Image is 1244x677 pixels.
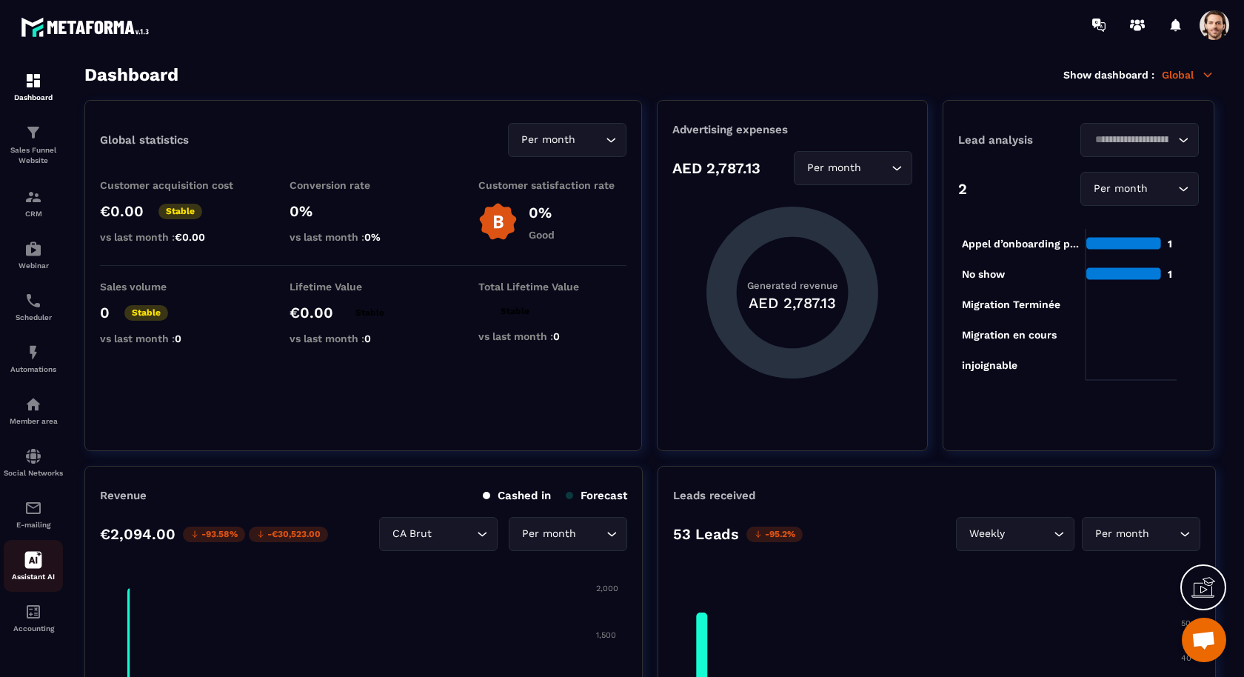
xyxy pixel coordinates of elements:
[478,281,626,293] p: Total Lifetime Value
[158,204,202,219] p: Stable
[24,124,42,141] img: formation
[958,180,967,198] p: 2
[1181,653,1191,663] tspan: 40
[24,292,42,310] img: scheduler
[1080,123,1199,157] div: Search for option
[746,527,803,542] p: -95.2%
[518,526,579,542] span: Per month
[100,281,248,293] p: Sales volume
[579,526,603,542] input: Search for option
[24,396,42,413] img: automations
[175,333,181,344] span: 0
[493,304,537,319] p: Stable
[578,132,602,148] input: Search for option
[966,526,1008,542] span: Weekly
[24,603,42,621] img: accountant
[553,330,560,342] span: 0
[478,330,626,342] p: vs last month :
[24,72,42,90] img: formation
[4,177,63,229] a: formationformationCRM
[24,344,42,361] img: automations
[4,281,63,333] a: schedulerschedulerScheduler
[290,304,333,321] p: €0.00
[529,204,555,221] p: 0%
[4,469,63,477] p: Social Networks
[1090,181,1151,197] span: Per month
[4,624,63,633] p: Accounting
[1063,69,1154,81] p: Show dashboard :
[4,573,63,581] p: Assistant AI
[478,179,626,191] p: Customer satisfaction rate
[962,299,1060,311] tspan: Migration Terminée
[4,210,63,218] p: CRM
[100,179,248,191] p: Customer acquisition cost
[956,517,1074,551] div: Search for option
[4,365,63,373] p: Automations
[4,521,63,529] p: E-mailing
[100,304,110,321] p: 0
[4,313,63,321] p: Scheduler
[518,132,578,148] span: Per month
[1181,618,1191,628] tspan: 50
[4,592,63,644] a: accountantaccountantAccounting
[4,333,63,384] a: automationsautomationsAutomations
[389,526,435,542] span: CA Brut
[100,133,189,147] p: Global statistics
[508,123,626,157] div: Search for option
[529,229,555,241] p: Good
[21,13,154,41] img: logo
[1008,526,1050,542] input: Search for option
[364,231,381,243] span: 0%
[100,231,248,243] p: vs last month :
[509,517,627,551] div: Search for option
[379,517,498,551] div: Search for option
[4,540,63,592] a: Assistant AI
[673,489,755,502] p: Leads received
[483,489,551,502] p: Cashed in
[4,113,63,177] a: formationformationSales Funnel Website
[596,584,618,593] tspan: 2,000
[4,93,63,101] p: Dashboard
[1151,181,1174,197] input: Search for option
[100,202,144,220] p: €0.00
[566,489,627,502] p: Forecast
[249,527,328,542] p: -€30,523.00
[4,384,63,436] a: automationsautomationsMember area
[962,238,1079,250] tspan: Appel d’onboarding p...
[290,281,438,293] p: Lifetime Value
[794,151,912,185] div: Search for option
[290,202,438,220] p: 0%
[4,417,63,425] p: Member area
[24,447,42,465] img: social-network
[672,159,760,177] p: AED 2,787.13
[4,261,63,270] p: Webinar
[962,268,1006,280] tspan: No show
[1162,68,1214,81] p: Global
[673,525,739,543] p: 53 Leads
[1152,526,1176,542] input: Search for option
[672,123,912,136] p: Advertising expenses
[100,333,248,344] p: vs last month :
[364,333,371,344] span: 0
[1090,132,1174,148] input: Search for option
[1080,172,1199,206] div: Search for option
[962,329,1057,341] tspan: Migration en cours
[596,630,616,640] tspan: 1,500
[478,202,518,241] img: b-badge-o.b3b20ee6.svg
[84,64,178,85] h3: Dashboard
[958,133,1079,147] p: Lead analysis
[435,526,473,542] input: Search for option
[124,305,168,321] p: Stable
[962,359,1017,372] tspan: injoignable
[24,240,42,258] img: automations
[4,61,63,113] a: formationformationDashboard
[175,231,205,243] span: €0.00
[4,145,63,166] p: Sales Funnel Website
[290,179,438,191] p: Conversion rate
[183,527,245,542] p: -93.58%
[100,489,147,502] p: Revenue
[4,488,63,540] a: emailemailE-mailing
[1182,618,1226,662] div: Ouvrir le chat
[4,436,63,488] a: social-networksocial-networkSocial Networks
[348,305,392,321] p: Stable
